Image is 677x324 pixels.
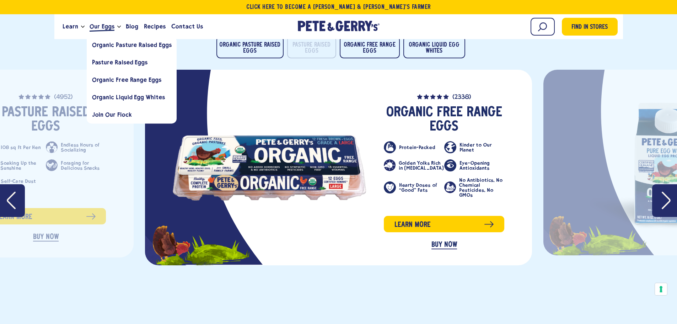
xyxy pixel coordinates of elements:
li: Kinder to Our Planet [444,141,504,153]
a: Organic Free Range Eggs [87,71,177,89]
li: Golden Yolks Rich in [MEDICAL_DATA] [384,159,444,171]
a: Contact Us [168,17,206,36]
a: Blog [123,17,141,36]
h3: Organic Free Range Eggs [384,106,504,134]
a: Recipes [141,17,168,36]
span: Organic Pasture Raised Eggs [92,42,172,48]
button: Next [652,184,677,217]
span: Organic Liquid Egg Whites [92,94,165,101]
button: Organic Free Range Eggs [340,36,400,58]
button: Open the dropdown menu for Our Eggs [117,26,121,28]
span: Organic Free Range Eggs [92,76,161,83]
button: Your consent preferences for tracking technologies [655,283,667,295]
button: Open the dropdown menu for Learn [81,26,85,28]
span: Find in Stores [571,23,608,32]
span: Join Our Flock [92,111,132,118]
div: slide 3 of 4 [145,70,532,265]
a: Organic Pasture Raised Eggs [87,36,177,54]
button: Organic Liquid Egg Whites [403,36,465,58]
a: Learn more [384,216,504,232]
span: (4952) [54,94,73,101]
a: BUY NOW [431,241,457,249]
li: Eye-Opening Antioxidants [444,159,504,171]
span: Learn more [394,219,431,230]
span: (2338) [452,94,471,101]
button: Organic Pasture Raised Eggs [216,36,284,58]
li: Hearty Doses of “Good” Fats [384,177,444,197]
a: (2338) [384,92,504,101]
a: BUY NOW [33,233,59,241]
a: Learn [60,17,81,36]
span: Recipes [144,22,166,31]
span: Contact Us [171,22,203,31]
input: Search [531,18,555,36]
a: Organic Liquid Egg Whites [87,89,177,106]
span: Our Eggs [90,22,114,31]
li: No Antibiotics, No Chemical Pesticides, No GMOs [444,177,504,197]
span: Learn [63,22,78,31]
a: Find in Stores [562,18,618,36]
li: Foraging for Delicious Snacks [46,159,106,171]
li: Endless Hours of Socializing [46,141,106,153]
li: Protein-Packed [384,141,444,153]
a: Pasture Raised Eggs [87,54,177,71]
a: Our Eggs [87,17,117,36]
a: Join Our Flock [87,106,177,123]
span: Blog [126,22,138,31]
span: Pasture Raised Eggs [92,59,147,66]
button: Pasture Raised Eggs [287,36,336,58]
